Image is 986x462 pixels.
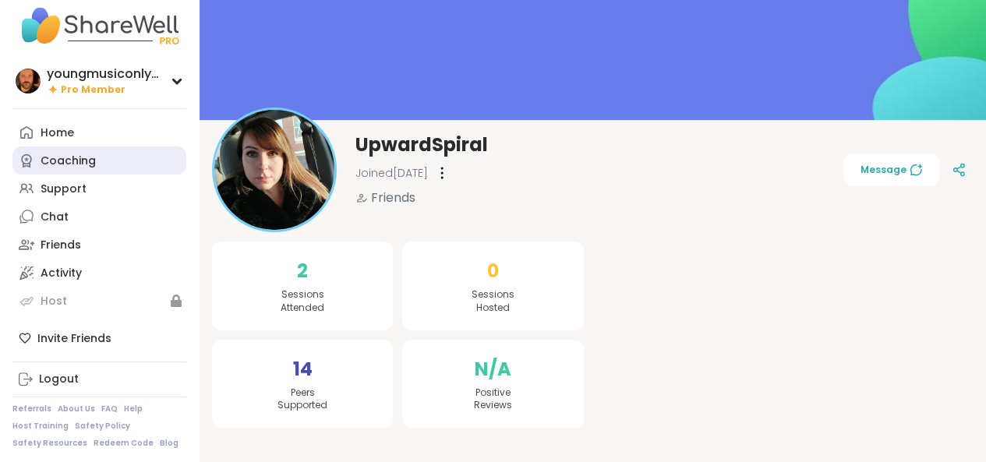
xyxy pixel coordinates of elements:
[472,288,514,315] span: Sessions Hosted
[293,355,313,383] span: 14
[41,125,74,141] div: Home
[12,203,186,231] a: Chat
[160,438,178,449] a: Blog
[12,231,186,259] a: Friends
[277,386,327,413] span: Peers Supported
[214,110,334,230] img: UpwardSpiral
[12,118,186,146] a: Home
[94,438,154,449] a: Redeem Code
[41,182,87,197] div: Support
[16,69,41,93] img: youngmusiconlypage
[297,257,308,285] span: 2
[39,372,79,387] div: Logout
[12,259,186,287] a: Activity
[41,266,82,281] div: Activity
[474,386,512,413] span: Positive Reviews
[355,132,488,157] span: UpwardSpiral
[47,65,164,83] div: youngmusiconlypage
[12,146,186,175] a: Coaching
[58,404,95,414] a: About Us
[861,163,922,177] span: Message
[12,287,186,315] a: Host
[101,404,118,414] a: FAQ
[61,83,125,97] span: Pro Member
[281,288,324,315] span: Sessions Attended
[355,165,428,181] span: Joined [DATE]
[41,210,69,225] div: Chat
[12,421,69,432] a: Host Training
[41,153,96,169] div: Coaching
[75,421,130,432] a: Safety Policy
[12,438,87,449] a: Safety Resources
[487,257,499,285] span: 0
[371,189,415,207] span: Friends
[843,153,939,186] button: Message
[12,365,186,393] a: Logout
[12,404,51,414] a: Referrals
[12,175,186,203] a: Support
[124,404,143,414] a: Help
[41,238,81,253] div: Friends
[41,294,67,309] div: Host
[475,355,511,383] span: N/A
[12,324,186,352] div: Invite Friends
